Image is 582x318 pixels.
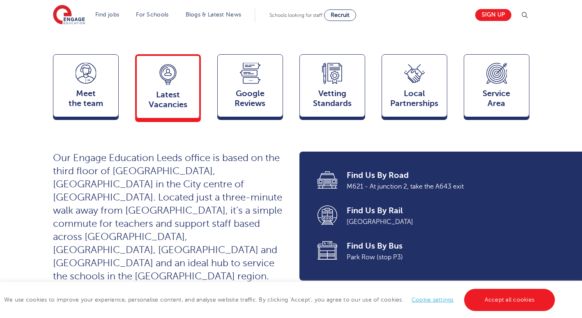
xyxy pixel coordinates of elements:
[347,252,518,263] span: Park Row (stop P3)
[136,12,168,18] a: For Schools
[95,12,120,18] a: Find jobs
[217,54,283,121] a: GoogleReviews
[412,297,454,303] a: Cookie settings
[141,90,195,110] span: Latest Vacancies
[324,9,356,21] a: Recruit
[53,5,85,25] img: Engage Education
[304,89,361,108] span: Vetting Standards
[331,12,350,18] span: Recruit
[464,54,529,121] a: ServiceArea
[299,54,365,121] a: VettingStandards
[222,89,278,108] span: Google Reviews
[4,297,557,303] span: We use cookies to improve your experience, personalise content, and analyse website traffic. By c...
[386,89,443,108] span: Local Partnerships
[58,89,114,108] span: Meet the team
[347,170,518,181] span: Find Us By Road
[347,205,518,217] span: Find Us By Rail
[269,12,322,18] span: Schools looking for staff
[135,54,201,122] a: LatestVacancies
[53,54,119,121] a: Meetthe team
[347,181,518,192] span: M621 - At junction 2, take the A643 exit
[382,54,447,121] a: Local Partnerships
[347,217,518,227] span: [GEOGRAPHIC_DATA]
[475,9,511,21] a: Sign up
[464,289,555,311] a: Accept all cookies
[186,12,242,18] a: Blogs & Latest News
[468,89,525,108] span: Service Area
[347,240,518,252] span: Find Us By Bus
